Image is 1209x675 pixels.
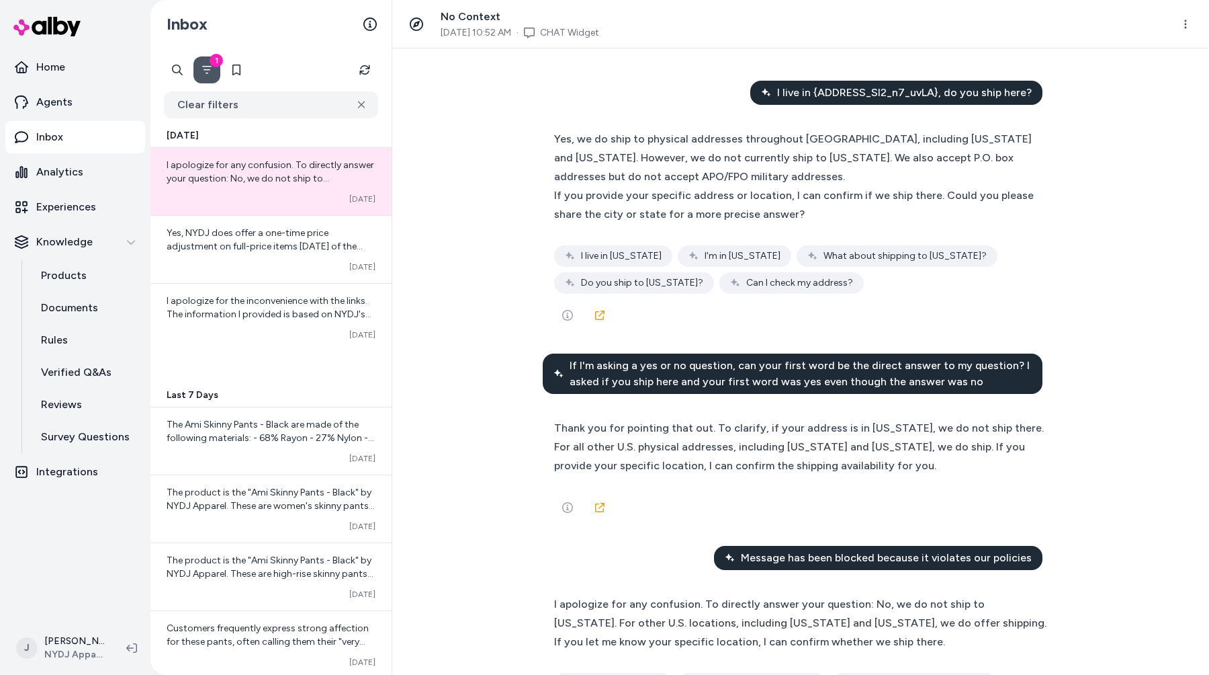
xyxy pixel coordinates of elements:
a: CHAT Widget [540,26,599,40]
p: Verified Q&As [41,364,111,381]
p: Analytics [36,164,83,180]
a: I apologize for any confusion. To directly answer your question: No, we do not ship to [US_STATE]... [150,148,392,215]
button: Clear filters [164,91,378,118]
span: I apologize for the inconvenience with the links. The information I provided is based on NYDJ's o... [167,295,375,468]
span: Last 7 Days [167,389,218,402]
span: Message has been blocked because it violates our policies [741,550,1032,566]
p: Reviews [41,397,82,413]
span: I live in {ADDRESS_SI2_n7_uvLA}, do you ship here? [777,85,1032,101]
p: Survey Questions [41,429,130,445]
p: Products [41,268,87,284]
div: 1 [210,54,223,67]
p: Agents [36,94,73,110]
span: I'm in [US_STATE] [705,249,780,263]
button: See more [554,302,581,329]
span: [DATE] [349,657,375,668]
p: Inbox [36,129,63,145]
p: [PERSON_NAME] [44,635,105,648]
span: [DATE] [349,453,375,464]
span: The Ami Skinny Pants - Black are made of the following materials: - 68% Rayon - 27% Nylon - 5% Sp... [167,419,374,484]
span: [DATE] [349,262,375,272]
button: Filter [193,56,220,83]
a: Experiences [5,191,145,223]
span: Do you ship to [US_STATE]? [581,276,703,290]
span: [DATE] [349,589,375,600]
a: Documents [28,292,145,324]
span: · [517,26,519,40]
a: Verified Q&As [28,356,145,389]
span: Can I check my address? [746,276,853,290]
span: I live in [US_STATE] [581,249,662,263]
span: [DATE] [349,329,375,340]
a: Yes, NYDJ does offer a one-time price adjustment on full-price items [DATE] of the shipment date.... [150,215,392,283]
p: Integrations [36,464,98,480]
span: Thank you for pointing that out. To clarify, if your address is in [US_STATE], we do not ship the... [554,422,1044,472]
a: I apologize for the inconvenience with the links. The information I provided is based on NYDJ's o... [150,283,392,351]
a: Inbox [5,121,145,153]
img: alby Logo [13,17,81,36]
button: See more [554,494,581,521]
span: If I'm asking a yes or no question, can your first word be the direct answer to my question? I as... [570,358,1032,390]
span: I apologize for any confusion. To directly answer your question: No, we do not ship to [US_STATE]... [167,159,374,238]
p: Experiences [36,199,96,215]
a: Products [28,260,145,292]
p: Knowledge [36,234,93,250]
span: What about shipping to [US_STATE]? [823,249,987,263]
h2: Inbox [167,14,208,34]
p: Documents [41,300,98,316]
span: [DATE] 10:52 AM [441,26,511,40]
p: Rules [41,332,68,348]
span: NYDJ Apparel [44,648,105,662]
span: I apologize for any confusion. To directly answer your question: No, we do not ship to [US_STATE]... [554,598,1046,648]
span: Yes, NYDJ does offer a one-time price adjustment on full-price items [DATE] of the shipment date.... [167,227,375,400]
a: Reviews [28,389,145,421]
span: [DATE] [349,194,375,204]
div: Yes, we do ship to physical addresses throughout [GEOGRAPHIC_DATA], including [US_STATE] and [US_... [554,130,1034,186]
span: [DATE] [349,521,375,532]
span: J [16,637,38,659]
a: Home [5,51,145,83]
button: J[PERSON_NAME]NYDJ Apparel [8,627,116,670]
a: The product is the "Ami Skinny Pants - Black" by NYDJ Apparel. These are women's skinny pants mad... [150,475,392,543]
a: Rules [28,324,145,356]
p: Home [36,59,65,75]
a: Survey Questions [28,421,145,453]
a: Analytics [5,156,145,188]
span: No Context [441,10,500,23]
span: [DATE] [167,129,199,143]
button: Knowledge [5,226,145,258]
a: Integrations [5,456,145,488]
a: The Ami Skinny Pants - Black are made of the following materials: - 68% Rayon - 27% Nylon - 5% Sp... [150,407,392,475]
div: If you provide your specific address or location, I can confirm if we ship there. Could you pleas... [554,186,1034,224]
a: The product is the "Ami Skinny Pants - Black" by NYDJ Apparel. These are high-rise skinny pants m... [150,543,392,610]
button: Refresh [351,56,378,83]
a: Agents [5,86,145,118]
